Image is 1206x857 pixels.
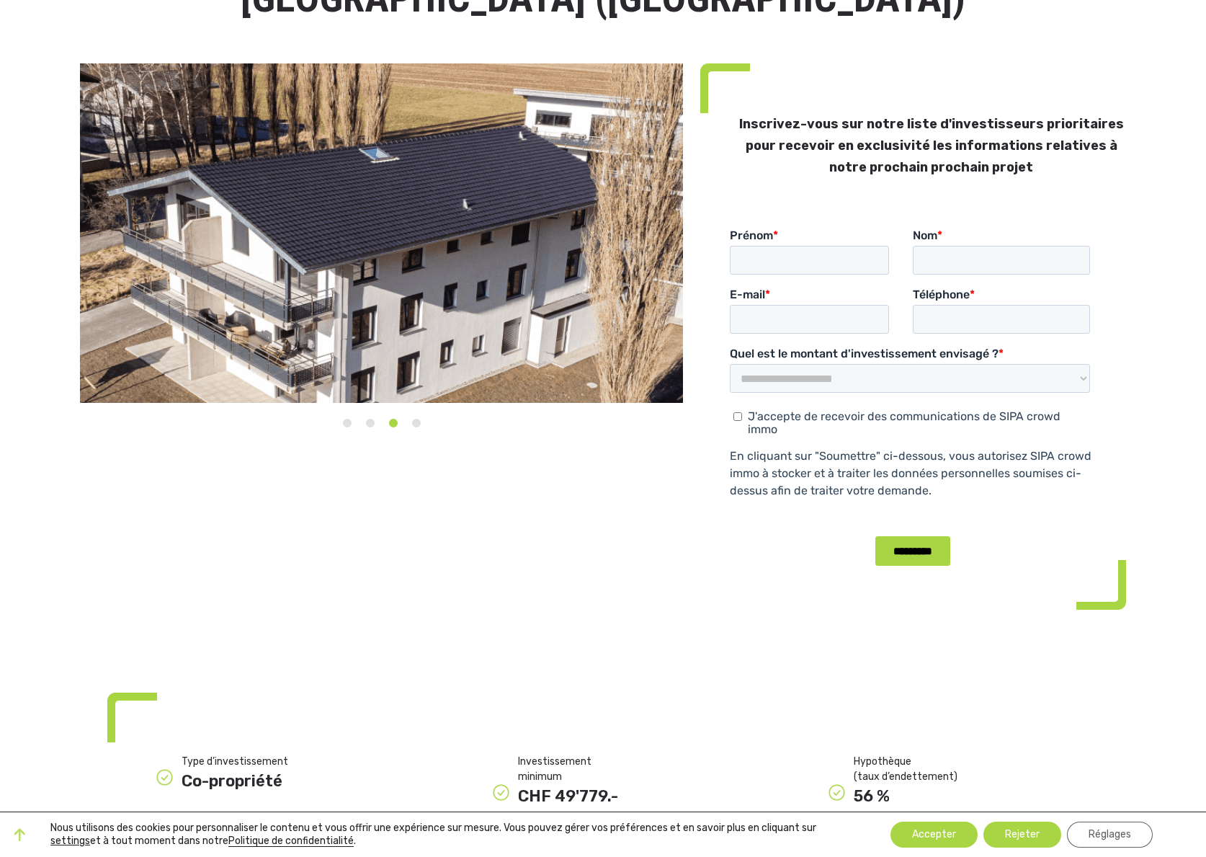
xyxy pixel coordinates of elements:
p: Nous utilisons des cookies pour personnaliser le contenu et vous offrir une expérience sur mesure... [50,822,852,848]
div: Co-propriété [182,769,378,793]
button: Rejeter [983,822,1061,848]
button: Réglages [1067,822,1153,848]
div: Hypothèque (taux d’endettement) [854,754,1050,784]
h3: Inscrivez-vous sur notre liste d'investisseurs prioritaires pour recevoir en exclusivité les info... [736,113,1126,178]
iframe: Form 1 [730,228,1096,578]
img: top-left-green [700,63,750,113]
div: Type d’investissement [182,754,378,769]
button: settings [50,835,90,848]
a: Politique de confidentialité [228,835,354,847]
button: 4 [409,416,424,430]
div: Investissement minimum [518,754,714,784]
button: 2 [363,416,378,430]
div: 56 % [854,784,1050,808]
button: Accepter [890,822,978,848]
img: Dorenaz2 [80,63,683,403]
button: 3 [386,416,401,430]
div: CHF 49'779.- [518,784,714,808]
button: 1 [340,416,354,430]
img: top-left-green.png [107,693,157,742]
